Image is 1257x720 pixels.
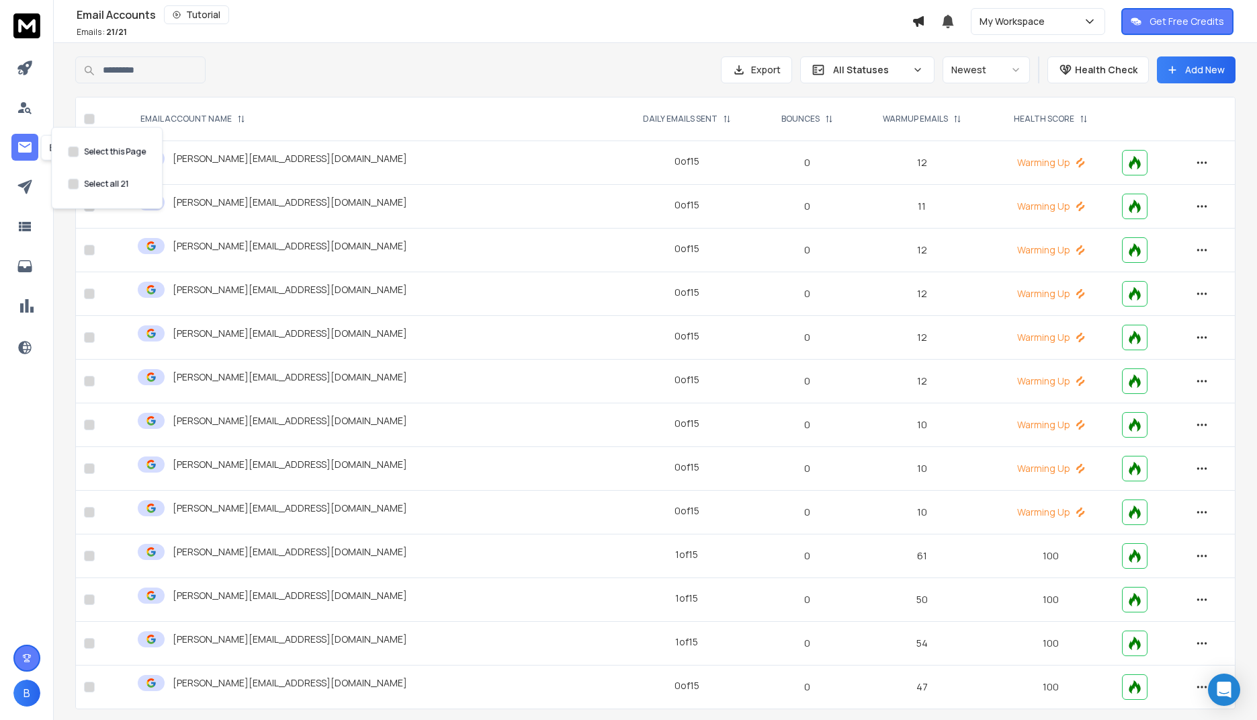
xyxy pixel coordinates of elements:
[767,549,848,563] p: 0
[767,593,848,606] p: 0
[996,462,1107,475] p: Warming Up
[675,548,698,561] div: 1 of 15
[173,370,407,384] p: [PERSON_NAME][EMAIL_ADDRESS][DOMAIN_NAME]
[767,418,848,432] p: 0
[988,622,1115,666] td: 100
[996,331,1107,344] p: Warming Up
[643,114,718,124] p: DAILY EMAILS SENT
[943,56,1030,83] button: Newest
[767,287,848,301] p: 0
[77,5,912,24] div: Email Accounts
[173,327,407,340] p: [PERSON_NAME][EMAIL_ADDRESS][DOMAIN_NAME]
[173,196,407,209] p: [PERSON_NAME][EMAIL_ADDRESS][DOMAIN_NAME]
[996,156,1107,169] p: Warming Up
[41,135,126,161] div: Email Accounts
[675,461,699,474] div: 0 of 15
[996,243,1107,257] p: Warming Up
[767,374,848,388] p: 0
[675,417,699,430] div: 0 of 15
[1121,8,1233,35] button: Get Free Credits
[173,502,407,515] p: [PERSON_NAME][EMAIL_ADDRESS][DOMAIN_NAME]
[856,534,988,578] td: 61
[1150,15,1224,28] p: Get Free Credits
[173,414,407,428] p: [PERSON_NAME][EMAIL_ADDRESS][DOMAIN_NAME]
[980,15,1050,28] p: My Workspace
[173,633,407,646] p: [PERSON_NAME][EMAIL_ADDRESS][DOMAIN_NAME]
[781,114,820,124] p: BOUNCES
[675,592,698,605] div: 1 of 15
[988,666,1115,709] td: 100
[856,666,988,709] td: 47
[988,578,1115,622] td: 100
[833,63,907,77] p: All Statuses
[856,360,988,403] td: 12
[767,506,848,519] p: 0
[883,114,948,124] p: WARMUP EMAILS
[1047,56,1149,83] button: Health Check
[173,283,407,296] p: [PERSON_NAME][EMAIL_ADDRESS][DOMAIN_NAME]
[996,374,1107,388] p: Warming Up
[173,239,407,253] p: [PERSON_NAME][EMAIL_ADDRESS][DOMAIN_NAME]
[856,622,988,666] td: 54
[173,589,407,602] p: [PERSON_NAME][EMAIL_ADDRESS][DOMAIN_NAME]
[13,680,40,707] button: B
[856,316,988,360] td: 12
[1075,63,1137,77] p: Health Check
[173,152,407,165] p: [PERSON_NAME][EMAIL_ADDRESS][DOMAIN_NAME]
[996,418,1107,432] p: Warming Up
[856,403,988,447] td: 10
[77,27,127,38] p: Emails :
[675,635,698,649] div: 1 of 15
[856,578,988,622] td: 50
[767,331,848,344] p: 0
[856,447,988,491] td: 10
[84,147,146,157] label: Select this Page
[1208,674,1240,706] div: Open Intercom Messenger
[173,676,407,690] p: [PERSON_NAME][EMAIL_ADDRESS][DOMAIN_NAME]
[140,114,245,124] div: EMAIL ACCOUNT NAME
[767,243,848,257] p: 0
[767,156,848,169] p: 0
[856,229,988,272] td: 12
[721,56,792,83] button: Export
[996,200,1107,213] p: Warming Up
[164,5,229,24] button: Tutorial
[675,504,699,518] div: 0 of 15
[767,637,848,650] p: 0
[675,373,699,387] div: 0 of 15
[1014,114,1074,124] p: HEALTH SCORE
[767,462,848,475] p: 0
[675,286,699,299] div: 0 of 15
[767,200,848,213] p: 0
[675,329,699,343] div: 0 of 15
[856,491,988,534] td: 10
[675,155,699,168] div: 0 of 15
[996,287,1107,301] p: Warming Up
[84,179,128,190] label: Select all 21
[675,679,699,692] div: 0 of 15
[856,141,988,185] td: 12
[767,680,848,694] p: 0
[1157,56,1236,83] button: Add New
[173,545,407,559] p: [PERSON_NAME][EMAIL_ADDRESS][DOMAIN_NAME]
[856,272,988,316] td: 12
[988,534,1115,578] td: 100
[173,458,407,471] p: [PERSON_NAME][EMAIL_ADDRESS][DOMAIN_NAME]
[856,185,988,229] td: 11
[996,506,1107,519] p: Warming Up
[106,26,127,38] span: 21 / 21
[675,198,699,212] div: 0 of 15
[675,242,699,255] div: 0 of 15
